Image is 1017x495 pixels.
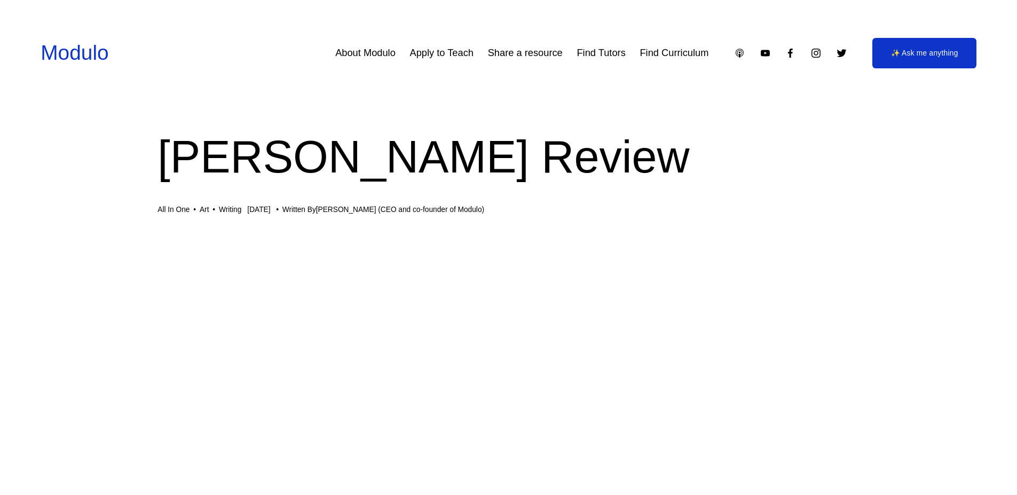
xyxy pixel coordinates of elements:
[734,48,745,59] a: Apple Podcasts
[488,43,563,63] a: Share a resource
[577,43,625,63] a: Find Tutors
[335,43,396,63] a: About Modulo
[41,41,108,64] a: Modulo
[157,206,190,214] a: All In One
[316,206,484,214] a: [PERSON_NAME] (CEO and co-founder of Modulo)
[785,48,796,59] a: Facebook
[200,206,209,214] a: Art
[219,206,241,214] a: Writing
[410,43,474,63] a: Apply to Teach
[640,43,708,63] a: Find Curriculum
[247,206,270,214] span: [DATE]
[157,125,859,188] h1: [PERSON_NAME] Review
[810,48,822,59] a: Instagram
[760,48,771,59] a: YouTube
[836,48,847,59] a: Twitter
[282,206,484,214] div: Written By
[872,38,976,68] a: ✨ Ask me anything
